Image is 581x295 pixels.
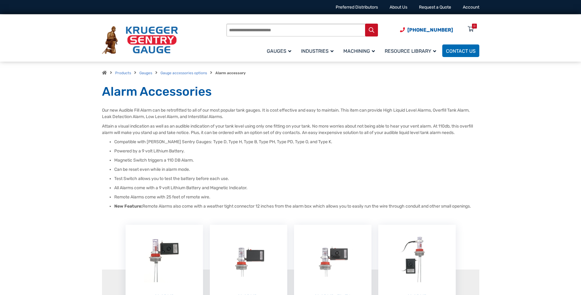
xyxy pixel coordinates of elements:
[419,5,451,10] a: Request a Quote
[114,167,479,173] li: Can be reset even while in alarm mode.
[301,48,334,54] span: Industries
[390,5,407,10] a: About Us
[160,71,207,75] a: Gauge accessories options
[463,5,479,10] a: Account
[114,203,479,209] li: Remote Alarms also come with a weather tight connector 12 inches from the alarm box which allows ...
[139,71,152,75] a: Gauges
[442,44,479,57] a: Contact Us
[407,27,453,33] span: [PHONE_NUMBER]
[267,48,291,54] span: Gauges
[102,123,479,136] p: Attain a visual indication as well as an audible indication of your tank level using only one fit...
[114,139,479,145] li: Compatible with [PERSON_NAME] Sentry Gauges: Type D, Type H, Type B, Type PH, Type PD, Type O, an...
[114,157,479,163] li: Magnetic Switch triggers a 110 DB Alarm.
[126,225,203,292] img: AlarmD
[446,48,476,54] span: Contact Us
[114,148,479,154] li: Powered by a 9 volt Lithium Battery.
[294,225,372,292] img: AlarmD-FL-TO
[297,44,340,58] a: Industries
[400,26,453,34] a: Phone Number (920) 434-8860
[473,24,475,29] div: 0
[102,107,479,120] p: Our new Audible Fill Alarm can be retrofitted to all of our most popular tank gauges. It is cost ...
[215,71,246,75] strong: Alarm accessory
[263,44,297,58] a: Gauges
[102,26,178,54] img: Krueger Sentry Gauge
[378,225,456,292] img: AlarmR
[102,84,479,99] h1: Alarm Accessories
[210,225,287,292] img: AlarmD-FL
[114,176,479,182] li: Test Switch allows you to test the battery before each use.
[114,204,142,209] strong: New Feature:
[343,48,375,54] span: Machining
[340,44,381,58] a: Machining
[336,5,378,10] a: Preferred Distributors
[114,194,479,200] li: Remote Alarms come with 25 feet of remote wire.
[385,48,436,54] span: Resource Library
[115,71,131,75] a: Products
[114,185,479,191] li: All Alarms come with a 9 volt Lithium Battery and Magnetic Indicator.
[381,44,442,58] a: Resource Library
